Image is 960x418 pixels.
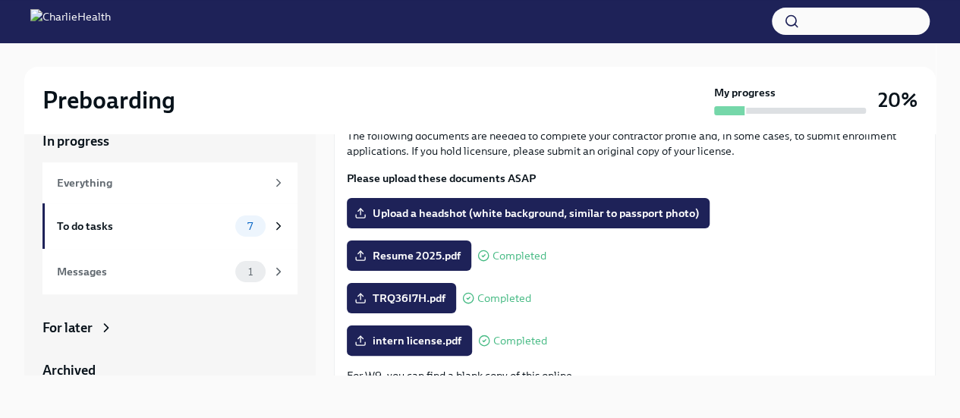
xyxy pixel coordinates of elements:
[238,221,262,232] span: 7
[347,283,456,313] label: TRQ36I7H.pdf
[493,250,546,262] span: Completed
[347,171,536,185] strong: Please upload these documents ASAP
[30,9,111,33] img: CharlieHealth
[477,293,531,304] span: Completed
[42,85,175,115] h2: Preboarding
[42,361,297,379] a: Archived
[42,319,297,337] a: For later
[57,218,229,234] div: To do tasks
[42,249,297,294] a: Messages1
[347,240,471,271] label: Resume 2025.pdf
[493,335,547,347] span: Completed
[57,174,266,191] div: Everything
[357,206,699,221] span: Upload a headshot (white background, similar to passport photo)
[714,85,776,100] strong: My progress
[42,162,297,203] a: Everything
[347,128,923,159] p: The following documents are needed to complete your contractor profile and, in some cases, to sub...
[357,291,445,306] span: TRQ36I7H.pdf
[347,325,472,356] label: intern license.pdf
[347,198,710,228] label: Upload a headshot (white background, similar to passport photo)
[357,248,461,263] span: Resume 2025.pdf
[878,86,918,114] h3: 20%
[42,132,297,150] a: In progress
[42,319,93,337] div: For later
[239,266,262,278] span: 1
[42,203,297,249] a: To do tasks7
[347,368,923,383] p: For W9, you can find a blank copy of this online.
[357,333,461,348] span: intern license.pdf
[57,263,229,280] div: Messages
